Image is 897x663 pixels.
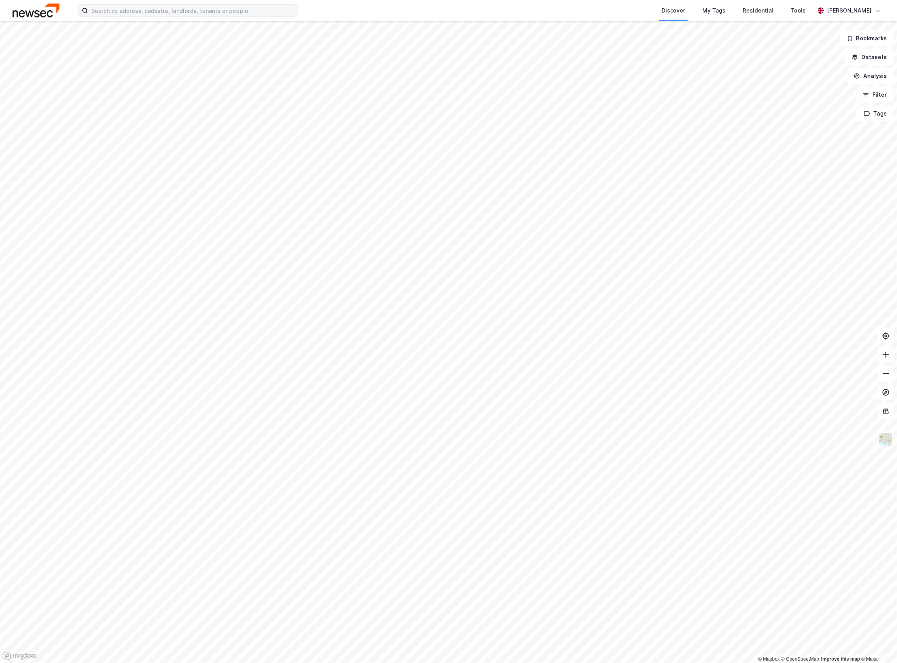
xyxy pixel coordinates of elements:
[662,6,685,15] div: Discover
[827,6,872,15] div: [PERSON_NAME]
[743,6,774,15] div: Residential
[13,4,60,17] img: newsec-logo.f6e21ccffca1b3a03d2d.png
[791,6,806,15] div: Tools
[858,625,897,663] iframe: Chat Widget
[88,5,297,16] input: Search by address, cadastre, landlords, tenants or people
[858,625,897,663] div: Kontrollprogram for chat
[703,6,726,15] div: My Tags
